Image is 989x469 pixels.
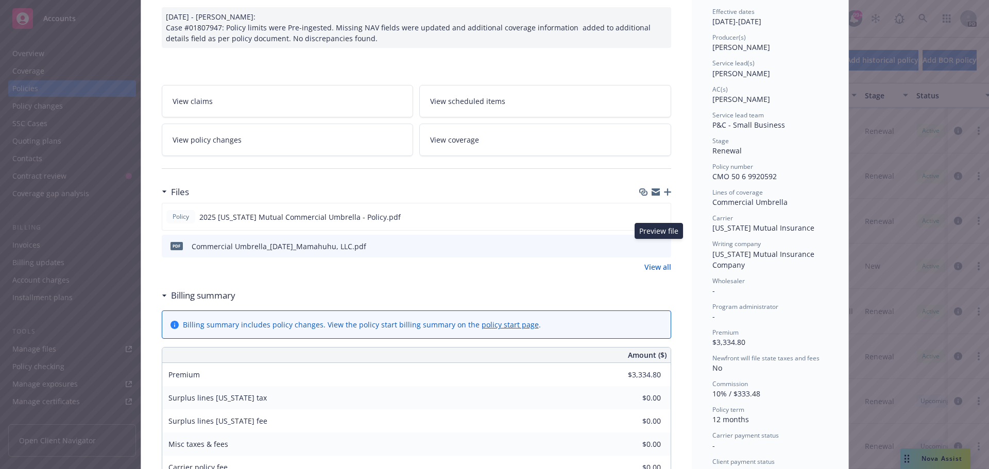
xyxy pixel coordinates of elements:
span: Premium [712,328,739,337]
span: [PERSON_NAME] [712,42,770,52]
span: [US_STATE] Mutual Insurance [712,223,814,233]
a: View coverage [419,124,671,156]
span: 2025 [US_STATE] Mutual Commercial Umbrella - Policy.pdf [199,212,401,222]
div: Preview file [635,223,683,239]
span: 12 months [712,414,749,424]
div: Billing summary includes policy changes. View the policy start billing summary on the . [183,319,541,330]
div: [DATE] - [DATE] [712,7,828,27]
input: 0.00 [600,367,667,383]
a: View all [644,262,671,272]
button: download file [641,212,649,222]
span: Premium [168,370,200,379]
span: Surplus lines [US_STATE] tax [168,393,267,403]
span: Amount ($) [628,350,667,360]
a: View policy changes [162,124,414,156]
span: Surplus lines [US_STATE] fee [168,416,267,426]
span: Carrier [712,214,733,222]
span: Policy number [712,162,753,171]
span: Misc taxes & fees [168,439,228,449]
input: 0.00 [600,437,667,452]
span: Program administrator [712,302,778,311]
span: Service lead team [712,111,764,119]
div: Files [162,185,189,199]
span: - [712,311,715,321]
span: Newfront will file state taxes and fees [712,354,820,362]
span: Commission [712,379,748,388]
h3: Billing summary [171,289,235,302]
span: Policy [170,212,191,221]
a: View claims [162,85,414,117]
h3: Files [171,185,189,199]
span: Policy term [712,405,744,414]
div: Commercial Umbrella [712,197,828,207]
span: [PERSON_NAME] [712,68,770,78]
a: View scheduled items [419,85,671,117]
span: 10% / $333.48 [712,389,760,398]
span: AC(s) [712,85,728,94]
div: Billing summary [162,289,235,302]
span: Service lead(s) [712,59,755,67]
span: - [712,286,715,296]
span: Producer(s) [712,33,746,42]
span: Carrier payment status [712,431,779,440]
span: View scheduled items [430,96,505,107]
button: preview file [657,212,667,222]
span: pdf [170,242,183,250]
span: Renewal [712,146,742,155]
button: preview file [658,241,667,252]
span: Writing company [712,239,761,248]
span: Wholesaler [712,276,745,285]
a: policy start page [482,320,539,329]
span: View claims [173,96,213,107]
span: Stage [712,136,729,145]
span: P&C - Small Business [712,120,785,130]
span: View policy changes [173,134,242,145]
span: Client payment status [712,457,775,466]
button: download file [641,241,650,252]
span: [US_STATE] Mutual Insurance Company [712,249,816,270]
input: 0.00 [600,390,667,406]
span: CMO 50 6 9920592 [712,171,777,181]
span: [PERSON_NAME] [712,94,770,104]
span: No [712,363,722,373]
span: Effective dates [712,7,755,16]
span: View coverage [430,134,479,145]
div: Commercial Umbrella_[DATE]_Mamahuhu, LLC.pdf [192,241,366,252]
span: - [712,441,715,450]
input: 0.00 [600,413,667,429]
span: $3,334.80 [712,337,745,347]
span: Lines of coverage [712,188,763,197]
div: [DATE] - [PERSON_NAME]: Case #01807947: Policy limits were Pre-ingested. Missing NAV fields were ... [162,7,671,48]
